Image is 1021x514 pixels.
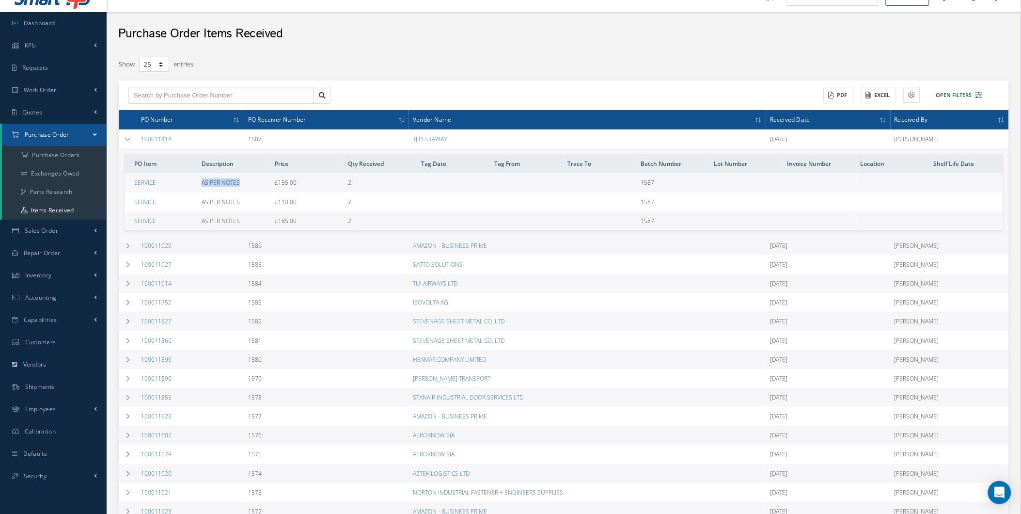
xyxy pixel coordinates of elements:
a: AMAZON - BUSINESS PRIME [413,412,487,420]
td: 1576 [244,426,409,445]
span: £110.00 [275,198,297,206]
td: 1579 [244,369,409,388]
span: Received By [895,114,928,124]
td: [DATE] [766,388,891,407]
td: [DATE] [766,274,891,293]
td: [PERSON_NAME] [891,483,1009,502]
span: £185.00 [275,217,297,225]
td: [PERSON_NAME] [891,388,1009,407]
td: [DATE] [766,236,891,255]
h2: Purchase Order Items Received [118,27,283,41]
td: [DATE] [766,407,891,426]
th: Invoice Number [784,154,857,173]
button: Open Filters [927,87,982,103]
td: [DATE] [766,464,891,483]
td: [DATE] [766,483,891,502]
span: AS PER NOTES [202,178,240,187]
td: [PERSON_NAME] [891,129,1009,148]
td: [DATE] [766,312,891,331]
span: Requests [22,64,48,72]
span: £155.00 [275,178,297,187]
a: 100011921 [141,488,172,497]
td: [DATE] [766,350,891,369]
td: [DATE] [766,369,891,388]
a: Purchase Orders [2,146,107,164]
td: [PERSON_NAME] [891,236,1009,255]
th: Qty Received [344,154,417,173]
td: 1580 [244,350,409,369]
td: 1587 [244,129,409,148]
span: 1587 [641,178,655,187]
td: [PERSON_NAME] [891,369,1009,388]
td: 1578 [244,388,409,407]
td: 1574 [244,464,409,483]
a: 100011827 [141,317,172,325]
td: [PERSON_NAME] [891,445,1009,464]
span: Sales Order [25,226,58,235]
span: Security [24,472,47,480]
span: 2 [348,178,351,187]
a: 100011860 [141,337,172,345]
td: 1581 [244,331,409,350]
a: AEROKNOW SIA [413,431,455,439]
a: 100011920 [141,469,172,478]
span: Accounting [25,293,57,302]
a: SERVICE [134,178,156,187]
th: Tag From [490,154,564,173]
span: AS PER NOTES [202,198,240,206]
th: Location [857,154,930,173]
span: 2 [348,217,351,225]
a: 100011929 [141,241,172,250]
a: Purchase Order [2,124,107,146]
input: Search by Purchase Order Number [128,87,314,104]
td: 1585 [244,255,409,274]
th: Price [271,154,344,173]
a: [PERSON_NAME] TRANSPORT [413,374,490,383]
span: 1587 [641,217,655,225]
th: Trace To [564,154,637,173]
td: [PERSON_NAME] [891,331,1009,350]
span: PO Number [141,114,173,124]
td: 1586 [244,236,409,255]
a: Parts Research [2,183,107,201]
span: Vendors [23,360,47,369]
th: PO Item [125,154,198,173]
td: [DATE] [766,293,891,312]
span: PO Receiver Number [248,114,306,124]
span: Defaults [23,450,47,458]
a: AEROKNOW SIA [413,450,455,458]
span: Quotes [22,108,43,116]
td: [PERSON_NAME] [891,464,1009,483]
a: SATTO SOLUTIONS [413,260,463,269]
div: Open Intercom Messenger [988,481,1011,504]
td: [PERSON_NAME] [891,274,1009,293]
a: 100011899 [141,355,172,364]
span: 1587 [641,198,655,206]
span: KPIs [25,41,36,49]
a: 100011752 [141,298,172,306]
a: 100011923 [141,412,172,420]
span: Capabilities [24,316,57,324]
span: Work Order [24,86,57,94]
span: Vendor Name [413,114,451,124]
a: Items Received [2,201,107,220]
a: TUI AIRWAYS LTD [413,279,457,288]
a: TJ PESTAWAY [413,135,447,143]
span: Received Date [770,114,810,124]
td: 1577 [244,407,409,426]
td: 1582 [244,312,409,331]
td: 1575 [244,445,409,464]
label: Show [119,56,135,69]
a: SERVICE [134,198,156,206]
span: Calibration [25,427,56,435]
td: 1583 [244,293,409,312]
th: Batch Number [637,154,710,173]
a: 100011414 [141,135,172,143]
td: [DATE] [766,255,891,274]
span: Customers [25,338,56,346]
span: Employees [25,405,56,413]
a: Exchanges Owed [2,164,107,183]
td: [PERSON_NAME] [891,293,1009,312]
td: [PERSON_NAME] [891,426,1009,445]
span: 2 [348,198,351,206]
